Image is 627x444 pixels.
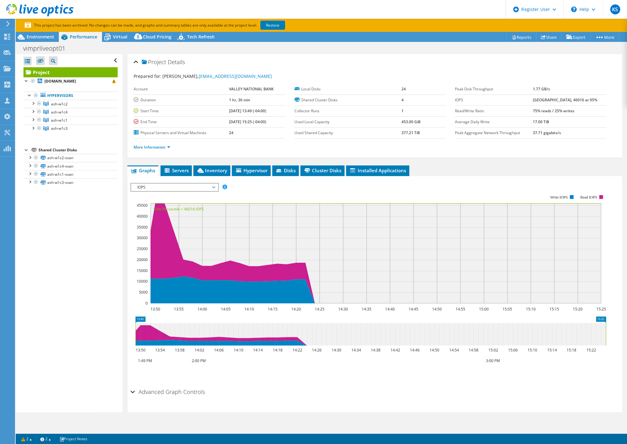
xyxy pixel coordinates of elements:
[51,101,68,107] span: ash-w1c2
[229,86,273,92] b: VALLEY NATIONAL BANK
[27,34,54,40] span: Environment
[130,167,155,174] span: Graphs
[134,73,161,79] label: Prepared for:
[361,306,371,312] text: 14:35
[23,162,118,170] a: ash-w1c4-vsan
[432,306,441,312] text: 14:50
[23,67,118,77] a: Project
[229,130,233,135] b: 24
[150,306,160,312] text: 13:50
[291,306,301,312] text: 14:20
[294,86,401,92] label: Local Disks
[233,347,243,353] text: 14:10
[533,97,597,103] b: [GEOGRAPHIC_DATA], 46016 at 95%
[44,78,76,84] b: [DOMAIN_NAME]
[137,279,148,284] text: 10000
[25,22,331,29] p: This project has been archived. No changes can be made, and graphs and summary tables are only av...
[273,347,282,353] text: 14:18
[23,77,118,85] a: [DOMAIN_NAME]
[268,306,277,312] text: 14:15
[23,116,118,124] a: ash-w1c1
[38,146,118,154] div: Shared Cluster Disks
[145,300,148,306] text: 0
[610,4,620,14] span: KS
[23,108,118,116] a: ash-w1c4
[134,144,170,150] a: More Information
[275,167,296,174] span: Disks
[331,347,341,353] text: 14:30
[527,347,537,353] text: 15:10
[130,386,205,398] h2: Advanced Graph Controls
[137,225,148,230] text: 35000
[187,34,215,40] span: Tech Refresh
[294,97,401,103] label: Shared Cluster Disks
[533,130,561,135] b: 37.71 gigabits/s
[164,167,189,174] span: Servers
[137,257,148,262] text: 20000
[294,130,401,136] label: Used Shared Capacity
[294,108,401,114] label: Collector Runs
[338,306,348,312] text: 14:30
[370,347,380,353] text: 14:38
[312,347,321,353] text: 14:26
[292,347,302,353] text: 14:22
[468,347,478,353] text: 14:58
[194,347,204,353] text: 14:02
[294,119,401,125] label: Used Local Capacity
[134,97,229,103] label: Duration
[455,86,533,92] label: Peak Disk Throughput
[408,306,418,312] text: 14:45
[168,58,185,66] span: Details
[143,34,171,40] span: Cloud Pricing
[23,92,118,100] a: Hypervisors
[229,97,250,103] b: 1 hr, 36 min
[455,130,533,136] label: Peak Aggregate Network Throughput
[17,435,36,443] a: 2
[429,347,439,353] text: 14:50
[401,97,404,103] b: 4
[174,306,183,312] text: 13:55
[51,118,68,123] span: ash-w1c1
[385,306,395,312] text: 14:40
[197,306,207,312] text: 14:00
[449,347,459,353] text: 14:54
[229,119,266,124] b: [DATE] 15:25 (-04:00)
[573,306,582,312] text: 15:20
[137,214,148,219] text: 40000
[580,195,597,199] text: Read IOPS
[488,347,498,353] text: 15:02
[314,306,324,312] text: 14:25
[401,108,404,114] b: 1
[253,347,263,353] text: 14:14
[134,86,229,92] label: Account
[303,167,341,174] span: Cluster Disks
[244,306,254,312] text: 14:10
[533,108,574,114] b: 75% reads / 25% writes
[135,347,145,353] text: 13:50
[349,167,406,174] span: Installed Applications
[214,347,223,353] text: 14:06
[571,7,577,12] svg: \n
[175,347,184,353] text: 13:58
[221,306,230,312] text: 14:05
[351,347,361,353] text: 14:34
[70,34,97,40] span: Performance
[479,306,488,312] text: 15:00
[137,203,148,208] text: 45000
[51,109,68,115] span: ash-w1c4
[390,347,400,353] text: 14:42
[199,73,272,79] a: [EMAIL_ADDRESS][DOMAIN_NAME]
[137,268,148,273] text: 15000
[235,167,268,174] span: Hypervisor
[508,347,517,353] text: 15:06
[23,100,118,108] a: ash-w1c2
[113,34,127,40] span: Virtual
[229,108,266,114] b: [DATE] 13:49 (-04:00)
[533,86,550,92] b: 1.77 GB/s
[155,347,165,353] text: 13:54
[20,45,75,52] h1: vimprliveopt01
[23,178,118,186] a: ash-w1c3-vsan
[260,21,285,30] a: Restore
[596,306,606,312] text: 15:25
[137,235,148,240] text: 30000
